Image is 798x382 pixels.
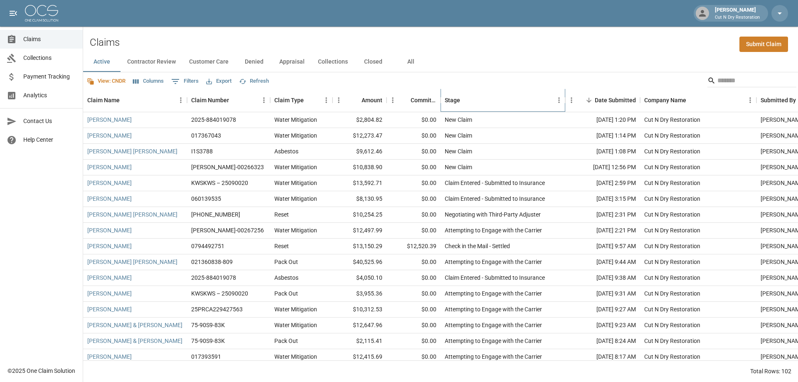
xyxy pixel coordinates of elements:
img: ocs-logo-white-transparent.png [25,5,58,22]
div: $2,804.82 [332,112,387,128]
div: I1S3788 [191,147,213,155]
div: Cut N Dry Restoration [644,321,700,329]
a: [PERSON_NAME] [87,274,132,282]
a: [PERSON_NAME] [87,305,132,313]
span: Analytics [23,91,76,100]
div: $0.00 [387,286,441,302]
div: Negotiating with Third-Party Adjuster [445,210,541,219]
button: Menu [320,94,332,106]
div: Company Name [640,89,756,112]
div: $0.00 [387,302,441,318]
div: Claim Name [83,89,187,112]
button: Menu [744,94,756,106]
div: Cut N Dry Restoration [644,242,700,250]
div: 2025-884019078 [191,116,236,124]
div: Cut N Dry Restoration [644,337,700,345]
a: [PERSON_NAME] [87,226,132,234]
div: [DATE] 1:08 PM [565,144,640,160]
div: 017367043 [191,131,221,140]
div: CAHO-00266323 [191,163,264,171]
div: Cut N Dry Restoration [644,352,700,361]
div: New Claim [445,116,472,124]
span: Payment Tracking [23,72,76,81]
a: [PERSON_NAME] [PERSON_NAME] [87,210,177,219]
div: 0794492751 [191,242,224,250]
div: Claim Type [270,89,332,112]
button: Appraisal [273,52,311,72]
div: $13,150.29 [332,239,387,254]
div: Water Mitigation [274,179,317,187]
div: $2,115.41 [332,333,387,349]
span: Contact Us [23,117,76,126]
div: $0.00 [387,128,441,144]
button: Sort [304,94,315,106]
div: [DATE] 2:31 PM [565,207,640,223]
button: Menu [175,94,187,106]
div: Attempting to Engage with the Carrier [445,289,542,298]
button: Menu [387,94,399,106]
div: Claim Entered - Submitted to Insurance [445,274,545,282]
div: KWSKWS – 25090020 [191,289,248,298]
a: [PERSON_NAME] [87,179,132,187]
div: $0.00 [387,144,441,160]
div: [DATE] 9:44 AM [565,254,640,270]
button: Select columns [131,75,166,88]
div: Cut N Dry Restoration [644,163,700,171]
div: Committed Amount [411,89,436,112]
div: Asbestos [274,274,298,282]
div: Cut N Dry Restoration [644,195,700,203]
button: Active [83,52,121,72]
p: Cut N Dry Restoration [715,14,760,21]
div: KWSKWS – 25090020 [191,179,248,187]
div: Attempting to Engage with the Carrier [445,321,542,329]
button: Sort [120,94,131,106]
div: Claim Entered - Submitted to Insurance [445,195,545,203]
div: [DATE] 9:31 AM [565,286,640,302]
div: Water Mitigation [274,131,317,140]
div: $12,647.96 [332,318,387,333]
div: [DATE] 1:14 PM [565,128,640,144]
button: Export [204,75,234,88]
button: Sort [583,94,595,106]
div: [DATE] 8:17 AM [565,349,640,365]
div: Attempting to Engage with the Carrier [445,226,542,234]
div: $12,520.39 [387,239,441,254]
div: Water Mitigation [274,163,317,171]
div: Cut N Dry Restoration [644,226,700,234]
span: Claims [23,35,76,44]
div: $10,838.90 [332,160,387,175]
div: Cut N Dry Restoration [644,274,700,282]
div: [DATE] 1:20 PM [565,112,640,128]
div: Amount [332,89,387,112]
a: [PERSON_NAME] [87,195,132,203]
button: View: CNDR [85,75,128,88]
div: [DATE] 9:57 AM [565,239,640,254]
div: Claim Name [87,89,120,112]
button: Menu [258,94,270,106]
a: [PERSON_NAME] [87,116,132,124]
div: 75-90S9-83K [191,337,225,345]
div: Pack Out [274,289,298,298]
div: New Claim [445,163,472,171]
div: Submitted By [761,89,796,112]
div: Water Mitigation [274,321,317,329]
div: $0.00 [387,191,441,207]
button: Customer Care [182,52,235,72]
div: Cut N Dry Restoration [644,179,700,187]
div: Water Mitigation [274,352,317,361]
div: $0.00 [387,223,441,239]
div: $0.00 [387,112,441,128]
div: Water Mitigation [274,116,317,124]
a: [PERSON_NAME] [PERSON_NAME] [87,147,177,155]
div: New Claim [445,131,472,140]
div: Claim Type [274,89,304,112]
button: Sort [229,94,241,106]
div: New Claim [445,147,472,155]
a: [PERSON_NAME] [87,242,132,250]
div: [DATE] 9:38 AM [565,270,640,286]
button: Show filters [169,75,201,88]
button: Collections [311,52,355,72]
button: Refresh [237,75,271,88]
div: Reset [274,210,289,219]
div: Cut N Dry Restoration [644,210,700,219]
